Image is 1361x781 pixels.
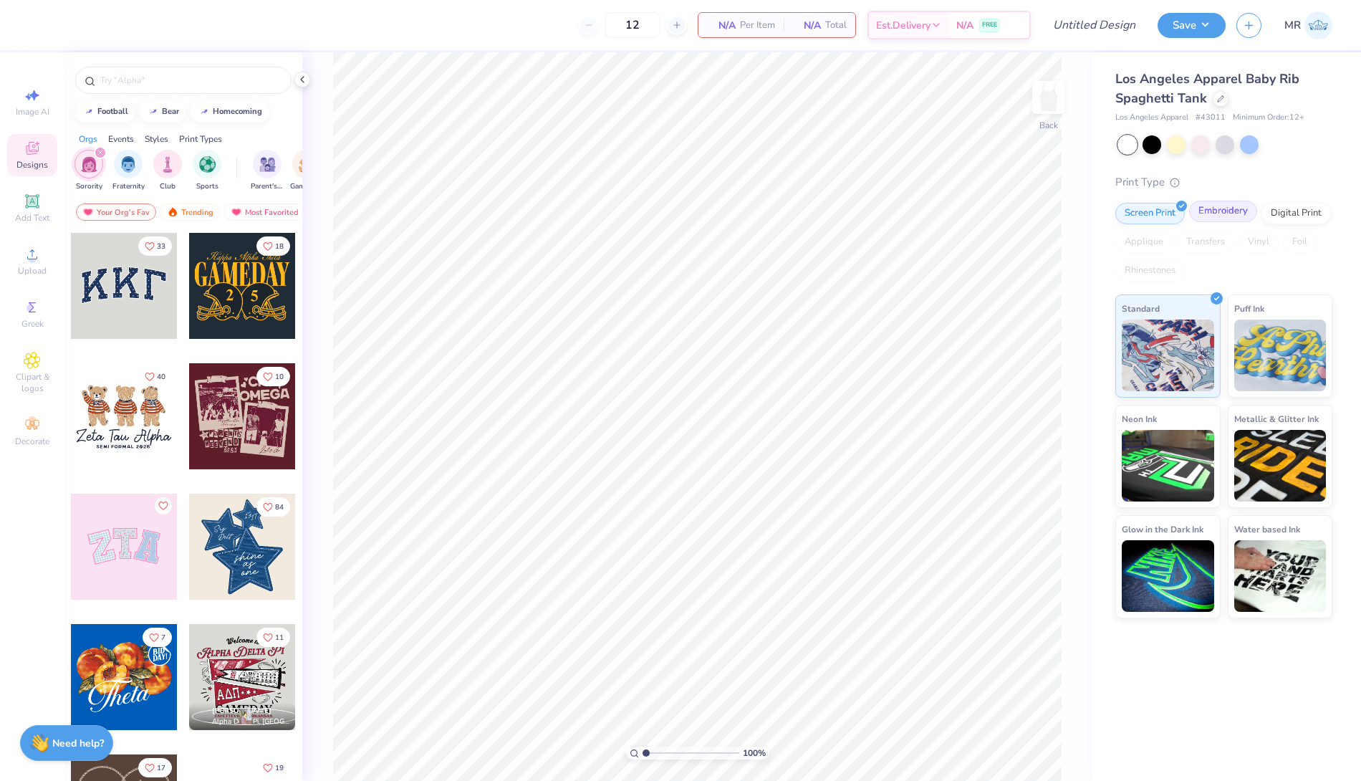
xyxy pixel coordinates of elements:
[792,18,821,33] span: N/A
[1122,411,1157,426] span: Neon Ink
[76,203,156,221] div: Your Org's Fav
[199,156,216,173] img: Sports Image
[1115,112,1188,124] span: Los Angeles Apparel
[161,634,165,641] span: 7
[224,203,305,221] div: Most Favorited
[1122,522,1203,537] span: Glow in the Dark Ink
[743,747,766,760] span: 100 %
[140,101,186,123] button: bear
[112,150,145,192] div: filter for Fraternity
[157,765,165,772] span: 17
[251,181,284,192] span: Parent's Weekend
[157,243,165,250] span: 33
[1122,320,1214,391] img: Standard
[15,436,49,447] span: Decorate
[79,133,97,145] div: Orgs
[1284,17,1301,34] span: MR
[1115,260,1185,282] div: Rhinestones
[167,207,178,217] img: trending.gif
[198,107,210,116] img: trend_line.gif
[16,159,48,171] span: Designs
[143,628,172,647] button: Like
[1233,112,1304,124] span: Minimum Order: 12 +
[1284,11,1332,39] a: MR
[956,18,973,33] span: N/A
[82,207,94,217] img: most_fav.gif
[1122,430,1214,502] img: Neon Ink
[112,181,145,192] span: Fraternity
[1177,231,1234,253] div: Transfers
[1122,301,1160,316] span: Standard
[251,150,284,192] div: filter for Parent's Weekend
[16,106,49,118] span: Image AI
[74,150,103,192] button: filter button
[148,107,159,116] img: trend_line.gif
[52,737,104,750] strong: Need help?
[707,18,736,33] span: N/A
[97,107,128,115] div: football
[1189,201,1257,222] div: Embroidery
[145,133,168,145] div: Styles
[1158,13,1226,38] button: Save
[179,133,222,145] div: Print Types
[212,717,289,727] span: Alpha Delta Pi, [GEOGRAPHIC_DATA][US_STATE] at [GEOGRAPHIC_DATA]
[76,181,102,192] span: Sorority
[1283,231,1317,253] div: Foil
[193,150,221,192] button: filter button
[1115,203,1185,224] div: Screen Print
[1042,11,1147,39] input: Untitled Design
[1234,301,1264,316] span: Puff Ink
[138,758,172,777] button: Like
[1234,320,1327,391] img: Puff Ink
[112,150,145,192] button: filter button
[290,150,323,192] button: filter button
[157,373,165,380] span: 40
[256,236,290,256] button: Like
[1122,540,1214,612] img: Glow in the Dark Ink
[1234,430,1327,502] img: Metallic & Glitter Ink
[212,706,271,716] span: [PERSON_NAME]
[81,156,97,173] img: Sorority Image
[256,367,290,386] button: Like
[162,107,179,115] div: bear
[138,236,172,256] button: Like
[256,497,290,517] button: Like
[193,150,221,192] div: filter for Sports
[108,133,134,145] div: Events
[251,150,284,192] button: filter button
[74,150,103,192] div: filter for Sorority
[275,373,284,380] span: 10
[275,634,284,641] span: 11
[1234,540,1327,612] img: Water based Ink
[1234,522,1300,537] span: Water based Ink
[982,20,997,30] span: FREE
[290,181,323,192] span: Game Day
[191,101,269,123] button: homecoming
[15,212,49,224] span: Add Text
[18,265,47,277] span: Upload
[1261,203,1331,224] div: Digital Print
[1115,231,1173,253] div: Applique
[275,765,284,772] span: 19
[1039,119,1058,132] div: Back
[160,203,220,221] div: Trending
[275,504,284,511] span: 84
[155,497,172,514] button: Like
[290,150,323,192] div: filter for Game Day
[825,18,847,33] span: Total
[1304,11,1332,39] img: Marley Rubin
[196,181,218,192] span: Sports
[99,73,282,87] input: Try "Alpha"
[1239,231,1279,253] div: Vinyl
[876,18,930,33] span: Est. Delivery
[160,156,175,173] img: Club Image
[160,181,175,192] span: Club
[213,107,262,115] div: homecoming
[256,628,290,647] button: Like
[7,371,57,394] span: Clipart & logos
[21,318,44,330] span: Greek
[153,150,182,192] button: filter button
[605,12,660,38] input: – –
[153,150,182,192] div: filter for Club
[259,156,276,173] img: Parent's Weekend Image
